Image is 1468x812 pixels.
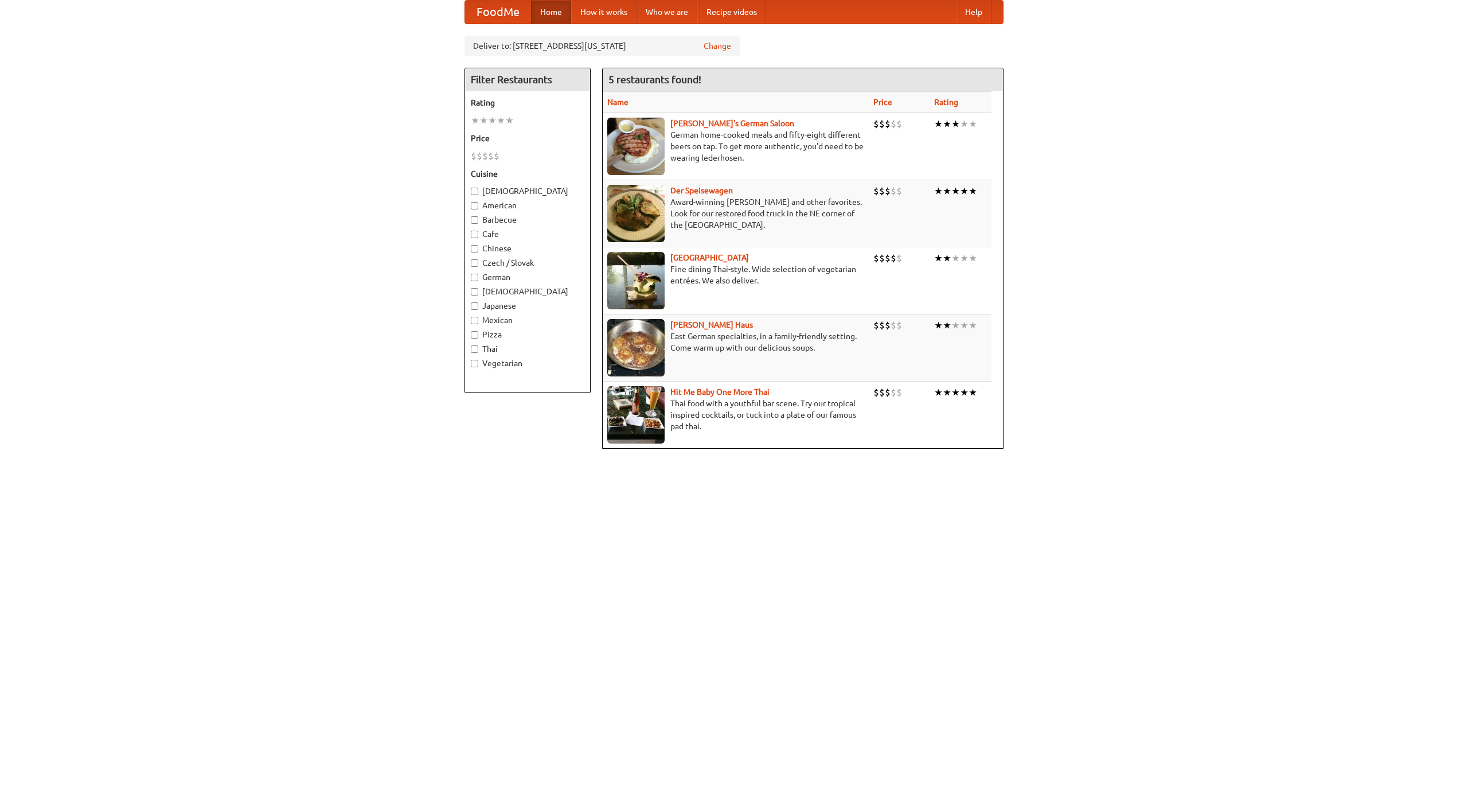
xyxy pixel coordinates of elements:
li: ★ [960,319,969,332]
li: $ [885,118,891,130]
li: $ [482,150,488,162]
img: esthers.jpg [607,118,665,175]
label: Pizza [471,329,584,340]
li: $ [891,386,896,399]
img: kohlhaus.jpg [607,319,665,376]
li: $ [885,319,891,332]
li: $ [885,185,891,197]
li: ★ [951,118,960,130]
li: $ [873,386,879,399]
li: $ [879,185,885,197]
input: Pizza [471,331,478,339]
label: Cafe [471,228,584,240]
li: $ [879,386,885,399]
li: ★ [497,114,505,127]
li: ★ [479,114,488,127]
li: $ [891,319,896,332]
a: Help [956,1,991,24]
li: ★ [943,118,951,130]
li: ★ [943,319,951,332]
label: [DEMOGRAPHIC_DATA] [471,185,584,197]
li: $ [879,252,885,265]
li: ★ [969,185,977,197]
input: Mexican [471,317,478,324]
a: Price [873,98,892,107]
li: ★ [951,386,960,399]
a: Name [607,98,628,107]
p: Fine dining Thai-style. Wide selection of vegetarian entrées. We also deliver. [607,263,864,286]
li: ★ [969,386,977,399]
input: American [471,202,478,209]
li: ★ [934,319,943,332]
a: How it works [571,1,637,24]
li: ★ [943,386,951,399]
li: ★ [471,114,479,127]
label: Thai [471,343,584,355]
label: Vegetarian [471,358,584,369]
a: Who we are [637,1,697,24]
li: $ [879,319,885,332]
li: $ [896,386,902,399]
h5: Price [471,133,584,144]
a: Recipe videos [697,1,766,24]
li: $ [896,185,902,197]
ng-pluralize: 5 restaurants found! [608,74,701,85]
h4: Filter Restaurants [465,68,590,91]
li: ★ [934,118,943,130]
li: ★ [934,252,943,265]
input: Chinese [471,245,478,252]
input: Cafe [471,231,478,238]
a: Der Speisewagen [670,186,733,195]
a: Change [704,40,731,52]
li: ★ [934,185,943,197]
a: Hit Me Baby One More Thai [670,387,770,397]
label: Chinese [471,243,584,254]
a: [PERSON_NAME]'s German Saloon [670,119,794,128]
li: $ [896,252,902,265]
label: Japanese [471,300,584,312]
input: Barbecue [471,216,478,224]
label: Mexican [471,314,584,326]
label: Barbecue [471,214,584,226]
li: ★ [969,319,977,332]
input: [DEMOGRAPHIC_DATA] [471,188,478,195]
li: $ [885,252,891,265]
li: ★ [943,252,951,265]
li: ★ [960,386,969,399]
li: ★ [951,252,960,265]
input: Czech / Slovak [471,259,478,267]
li: ★ [951,319,960,332]
input: Thai [471,345,478,353]
li: $ [873,252,879,265]
h5: Cuisine [471,168,584,180]
input: German [471,274,478,281]
label: German [471,271,584,283]
li: ★ [960,118,969,130]
li: $ [891,252,896,265]
label: Czech / Slovak [471,257,584,269]
label: [DEMOGRAPHIC_DATA] [471,286,584,297]
li: $ [477,150,482,162]
div: Deliver to: [STREET_ADDRESS][US_STATE] [464,36,740,56]
label: American [471,200,584,211]
li: ★ [960,185,969,197]
a: [PERSON_NAME] Haus [670,320,753,329]
li: ★ [488,114,497,127]
img: speisewagen.jpg [607,185,665,242]
li: $ [896,319,902,332]
a: Rating [934,98,958,107]
li: $ [873,118,879,130]
li: $ [494,150,499,162]
input: [DEMOGRAPHIC_DATA] [471,288,478,296]
li: ★ [934,386,943,399]
li: $ [891,185,896,197]
li: ★ [969,252,977,265]
li: ★ [969,118,977,130]
a: [GEOGRAPHIC_DATA] [670,253,749,262]
input: Japanese [471,302,478,310]
li: $ [488,150,494,162]
a: FoodMe [465,1,531,24]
